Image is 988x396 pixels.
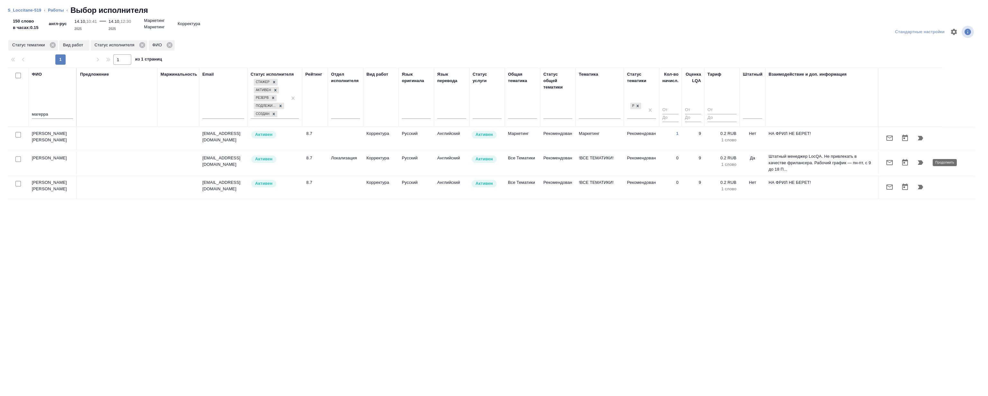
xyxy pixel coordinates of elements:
[331,71,360,84] div: Отдел исполнителя
[152,42,164,48] p: ФИО
[543,71,572,90] div: Статус общей тематики
[306,179,325,186] div: 8.7
[15,132,21,137] input: Выбери исполнителей, чтобы отправить приглашение на работу
[893,27,946,37] div: split button
[202,130,244,143] p: [EMAIL_ADDRESS][DOMAIN_NAME]
[707,155,736,161] p: 0.2 RUB
[8,8,41,13] a: S_Loccitane-519
[685,114,701,122] input: До
[99,15,106,32] div: —
[505,176,540,199] td: Все Тематики
[202,179,244,192] p: [EMAIL_ADDRESS][DOMAIN_NAME]
[685,71,701,84] div: Оценка LQA
[202,155,244,168] p: [EMAIL_ADDRESS][DOMAIN_NAME]
[630,102,642,110] div: Рекомендован
[253,94,277,102] div: Стажер, Активен, Резерв, Подлежит внедрению, Создан
[579,130,621,137] p: Маркетинг
[120,19,131,24] p: 12:30
[676,131,679,136] a: 1
[251,179,299,188] div: Рядовой исполнитель: назначай с учетом рейтинга
[882,179,897,195] button: Отправить предложение о работе
[253,86,280,94] div: Стажер, Активен, Резерв, Подлежит внедрению, Создан
[579,71,598,78] div: Тематика
[29,176,77,199] td: [PERSON_NAME] [PERSON_NAME]
[682,152,704,174] td: 9
[740,152,765,174] td: Да
[254,79,271,86] div: Стажер
[476,180,493,187] p: Активен
[306,130,325,137] div: 8.7
[624,152,659,174] td: Рекомендован
[251,71,294,78] div: Статус исполнителя
[15,156,21,162] input: Выбери исполнителей, чтобы отправить приглашение на работу
[624,127,659,150] td: Рекомендован
[402,71,431,84] div: Язык оригинала
[913,130,928,146] button: Продолжить
[366,71,388,78] div: Вид работ
[434,176,469,199] td: Английский
[476,131,493,138] p: Активен
[44,7,45,14] li: ‹
[95,42,137,48] p: Статус исполнителя
[86,19,97,24] p: 10:41
[8,40,58,51] div: Статус тематики
[13,18,39,24] p: 150 слово
[662,71,679,84] div: Кол-во начисл.
[707,71,721,78] div: Тариф
[254,95,270,101] div: Резерв
[682,176,704,199] td: 9
[178,21,200,27] p: Корректура
[29,152,77,174] td: [PERSON_NAME]
[685,106,701,114] input: От
[399,127,434,150] td: Русский
[882,130,897,146] button: Отправить предложение о работе
[740,176,765,199] td: Нет
[624,176,659,199] td: Рекомендован
[202,71,214,78] div: Email
[366,155,395,161] p: Корректура
[707,114,736,122] input: До
[659,152,682,174] td: 0
[682,127,704,150] td: 9
[882,155,897,170] button: Отправить предложение о работе
[707,179,736,186] p: 0.2 RUB
[707,106,736,114] input: От
[253,102,285,110] div: Стажер, Активен, Резерв, Подлежит внедрению, Создан
[437,71,466,84] div: Язык перевода
[627,71,656,84] div: Статус тематики
[743,71,762,78] div: Штатный
[15,181,21,186] input: Выбери исполнителей, чтобы отправить приглашение на работу
[8,5,980,15] nav: breadcrumb
[630,103,634,109] div: Рекомендован
[306,155,325,161] div: 8.7
[579,179,621,186] p: !ВСЕ ТЕМАТИКИ!
[255,180,272,187] p: Активен
[769,153,875,173] p: Штатный менеджер LocQA. Не привлекать в качестве фрилансера. Рабочий график — пн-пт, с 9 до 18 П...
[476,156,493,162] p: Активен
[70,5,148,15] h2: Выбор исполнителя
[505,152,540,174] td: Все Тематики
[80,71,109,78] div: Предложение
[144,17,165,24] p: Маркетинг
[707,161,736,168] p: 1 слово
[540,127,576,150] td: Рекомендован
[707,137,736,143] p: 1 слово
[769,130,875,137] p: НА ФРИЛ НЕ БЕРЕТ!
[328,152,363,174] td: Локализация
[66,7,68,14] li: ‹
[897,155,913,170] button: Открыть календарь загрузки
[29,127,77,150] td: [PERSON_NAME] [PERSON_NAME]
[897,130,913,146] button: Открыть календарь загрузки
[769,71,846,78] div: Взаимодействие и доп. информация
[434,127,469,150] td: Английский
[32,71,42,78] div: ФИО
[962,26,975,38] span: Посмотреть информацию
[12,42,47,48] p: Статус тематики
[254,87,272,94] div: Активен
[540,176,576,199] td: Рекомендован
[508,71,537,84] div: Общая тематика
[135,55,162,65] span: из 1 страниц
[366,179,395,186] p: Корректура
[305,71,322,78] div: Рейтинг
[946,24,962,40] span: Настроить таблицу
